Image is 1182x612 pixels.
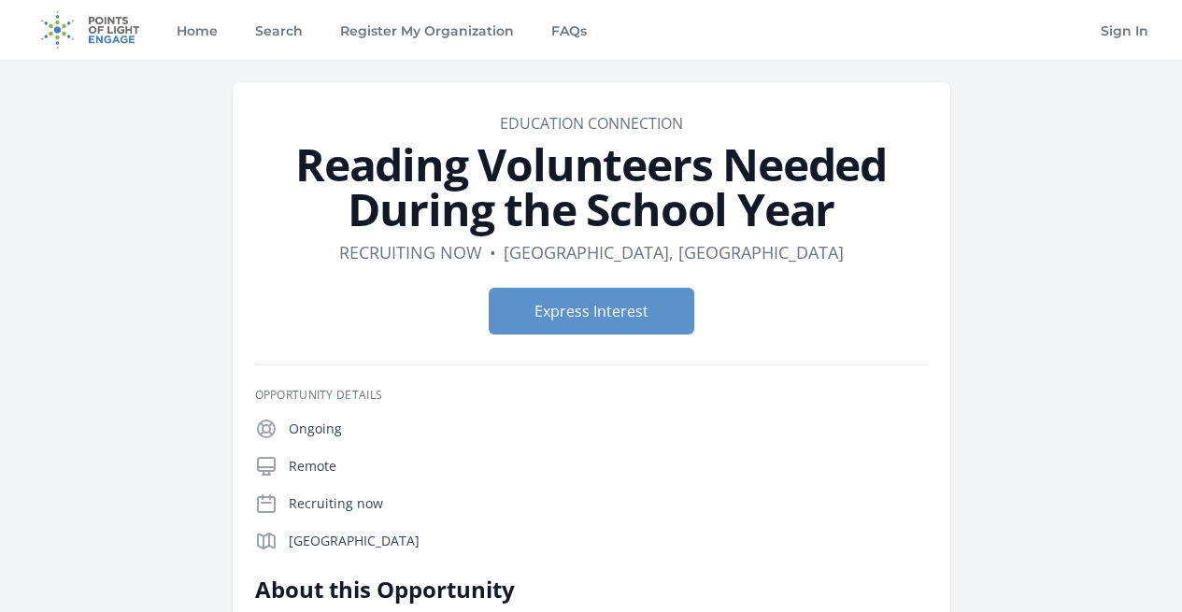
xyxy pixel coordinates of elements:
h3: Opportunity Details [255,388,928,403]
p: Recruiting now [289,494,928,513]
dd: [GEOGRAPHIC_DATA], [GEOGRAPHIC_DATA] [504,239,844,265]
button: Express Interest [489,288,694,334]
div: • [490,239,496,265]
p: [GEOGRAPHIC_DATA] [289,532,928,550]
p: Remote [289,457,928,476]
dd: Recruiting now [339,239,482,265]
h2: About this Opportunity [255,575,802,605]
a: Education Connection [500,113,683,134]
h1: Reading Volunteers Needed During the School Year [255,142,928,232]
p: Ongoing [289,420,928,438]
